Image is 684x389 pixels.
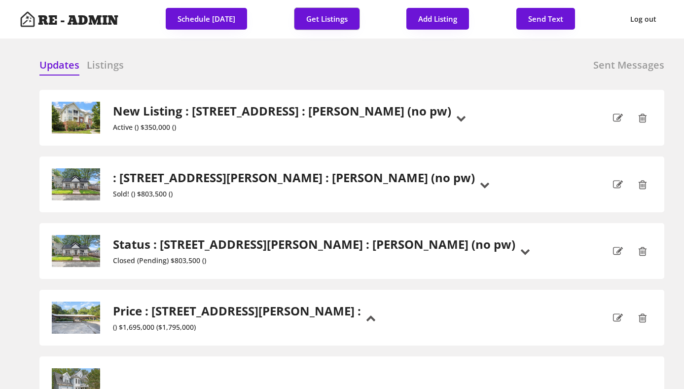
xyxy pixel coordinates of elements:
[113,171,475,185] h2: : [STREET_ADDRESS][PERSON_NAME] : [PERSON_NAME] (no pw)
[113,257,515,265] div: Closed (Pending) $803,500 ()
[294,8,360,30] button: Get Listings
[406,8,469,30] button: Add Listing
[516,8,575,30] button: Send Text
[593,58,664,72] h6: Sent Messages
[113,304,361,318] h2: Price : [STREET_ADDRESS][PERSON_NAME] :
[113,190,475,198] div: Sold! () $803,500 ()
[51,302,101,334] img: 20250522134628364911000000-o.jpg
[113,104,451,118] h2: New Listing : [STREET_ADDRESS] : [PERSON_NAME] (no pw)
[113,123,451,132] div: Active () $350,000 ()
[51,102,101,134] img: 20250827153836914057000000-o.jpg
[113,237,515,252] h2: Status : [STREET_ADDRESS][PERSON_NAME] : [PERSON_NAME] (no pw)
[38,14,118,27] h4: RE - ADMIN
[166,8,247,30] button: Schedule [DATE]
[51,168,101,200] img: 20250708154110145531000000-o.jpg
[87,58,124,72] h6: Listings
[39,58,79,72] h6: Updates
[113,323,361,332] div: () $1,695,000 ($1,795,000)
[622,8,664,31] button: Log out
[20,11,36,27] img: Artboard%201%20copy%203.svg
[51,235,101,267] img: 20250708154110145531000000-o.jpg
